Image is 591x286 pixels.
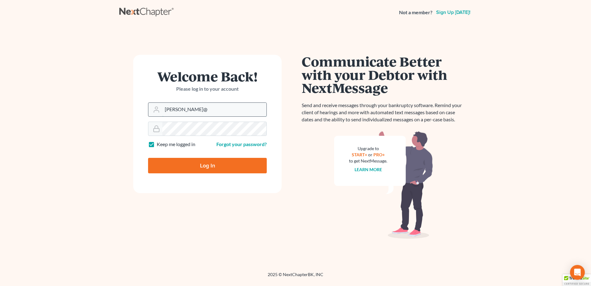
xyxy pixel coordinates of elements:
[349,158,387,164] div: to get NextMessage.
[148,158,267,173] input: Log In
[399,9,432,16] strong: Not a member?
[302,55,466,94] h1: Communicate Better with your Debtor with NextMessage
[563,274,591,286] div: TrustedSite Certified
[157,141,195,148] label: Keep me logged in
[119,271,472,283] div: 2025 © NextChapterBK, INC
[373,152,385,157] a: PRO+
[355,167,382,172] a: Learn more
[334,131,433,239] img: nextmessage_bg-59042aed3d76b12b5cd301f8e5b87938c9018125f34e5fa2b7a6b67550977c72.svg
[435,10,472,15] a: Sign up [DATE]!
[162,103,266,116] input: Email Address
[570,265,585,280] div: Open Intercom Messenger
[148,85,267,93] p: Please log in to your account
[349,145,387,152] div: Upgrade to
[148,70,267,83] h1: Welcome Back!
[352,152,367,157] a: START+
[216,141,267,147] a: Forgot your password?
[368,152,372,157] span: or
[302,102,466,123] p: Send and receive messages through your bankruptcy software. Remind your client of hearings and mo...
